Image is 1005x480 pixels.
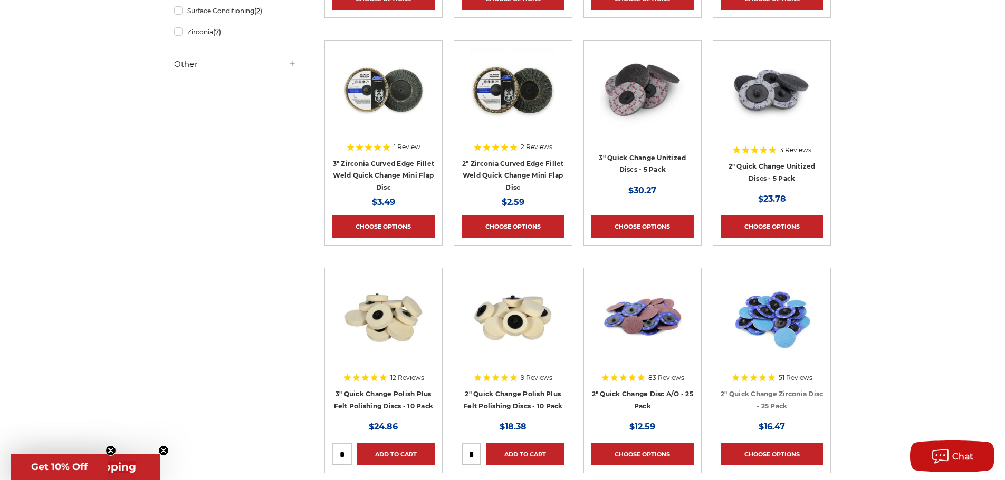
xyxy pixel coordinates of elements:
[106,445,116,456] button: Close teaser
[11,454,108,480] div: Get 10% OffClose teaser
[600,276,685,360] img: 2 inch red aluminum oxide quick change sanding discs for metalwork
[332,276,435,378] a: 3 inch polishing felt roloc discs
[471,276,555,360] img: 2" Roloc Polishing Felt Discs
[213,28,221,36] span: (7)
[591,276,694,378] a: 2 inch red aluminum oxide quick change sanding discs for metalwork
[333,160,435,191] a: 3" Zirconia Curved Edge Fillet Weld Quick Change Mini Flap Disc
[759,422,785,432] span: $16.47
[729,162,816,182] a: 2" Quick Change Unitized Discs - 5 Pack
[591,443,694,465] a: Choose Options
[372,197,395,207] span: $3.49
[910,440,994,472] button: Chat
[462,160,564,191] a: 2" Zirconia Curved Edge Fillet Weld Quick Change Mini Flap Disc
[500,422,527,432] span: $18.38
[599,154,686,174] a: 3" Quick Change Unitized Discs - 5 Pack
[341,276,426,360] img: 3 inch polishing felt roloc discs
[11,454,160,480] div: Get Free ShippingClose teaser
[629,422,655,432] span: $12.59
[591,48,694,150] a: 3" Quick Change Unitized Discs - 5 Pack
[730,48,814,132] img: 2" Quick Change Unitized Discs - 5 Pack
[521,375,552,381] span: 9 Reviews
[332,48,435,150] a: BHA 3 inch quick change curved edge flap discs
[779,375,812,381] span: 51 Reviews
[463,390,563,410] a: 2" Quick Change Polish Plus Felt Polishing Discs - 10 Pack
[591,215,694,238] a: Choose Options
[730,276,814,360] img: Assortment of 2-inch Metalworking Discs, 80 Grit, Quick Change, with durable Zirconia abrasive by...
[486,443,564,465] a: Add to Cart
[952,452,974,462] span: Chat
[721,390,823,410] a: 2" Quick Change Zirconia Disc - 25 Pack
[174,23,296,41] a: Zirconia
[158,445,169,456] button: Close teaser
[334,390,434,410] a: 3" Quick Change Polish Plus Felt Polishing Discs - 10 Pack
[462,215,564,238] a: Choose Options
[357,443,435,465] a: Add to Cart
[369,422,398,432] span: $24.86
[174,58,296,71] h5: Other
[721,276,823,378] a: Assortment of 2-inch Metalworking Discs, 80 Grit, Quick Change, with durable Zirconia abrasive by...
[780,147,811,153] span: 3 Reviews
[648,375,684,381] span: 83 Reviews
[721,48,823,150] a: 2" Quick Change Unitized Discs - 5 Pack
[341,48,426,132] img: BHA 3 inch quick change curved edge flap discs
[471,48,555,132] img: BHA 2 inch mini curved edge quick change flap discs
[174,2,296,20] a: Surface Conditioning
[600,48,685,132] img: 3" Quick Change Unitized Discs - 5 Pack
[332,215,435,238] a: Choose Options
[592,390,693,410] a: 2" Quick Change Disc A/O - 25 Pack
[758,194,786,204] span: $23.78
[502,197,524,207] span: $2.59
[31,461,88,473] span: Get 10% Off
[721,215,823,238] a: Choose Options
[628,185,656,195] span: $30.27
[390,375,424,381] span: 12 Reviews
[721,443,823,465] a: Choose Options
[254,7,262,15] span: (2)
[462,276,564,378] a: 2" Roloc Polishing Felt Discs
[462,48,564,150] a: BHA 2 inch mini curved edge quick change flap discs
